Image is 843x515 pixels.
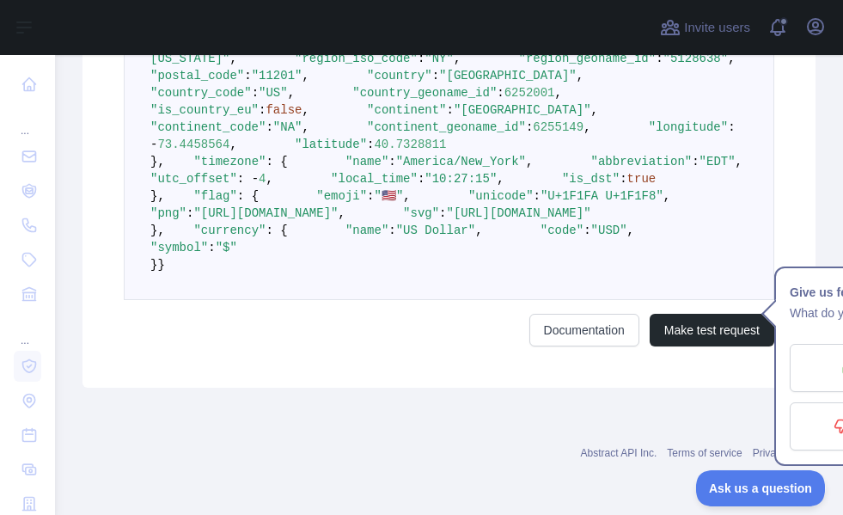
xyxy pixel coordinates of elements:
span: : [367,138,374,151]
span: : { [266,224,287,237]
span: , [497,172,504,186]
span: , [728,52,735,65]
span: : [534,189,541,203]
span: "NY" [425,52,454,65]
span: , [266,172,272,186]
span: , [627,224,634,237]
span: "USD" [591,224,627,237]
span: "utc_offset" [150,172,237,186]
span: "svg" [403,206,439,220]
span: "5128638" [663,52,729,65]
span: 73.4458564 [157,138,229,151]
span: "flag" [193,189,236,203]
span: : [244,69,251,83]
span: : [583,224,590,237]
span: "America/New_York" [396,155,526,169]
div: ... [14,103,41,138]
a: Documentation [529,314,639,346]
span: : { [266,155,287,169]
span: } [150,258,157,272]
span: , [577,69,583,83]
span: , [591,103,598,117]
iframe: Toggle Customer Support [696,470,826,506]
span: "unicode" [468,189,534,203]
span: "[URL][DOMAIN_NAME]" [193,206,338,220]
span: , [338,206,345,220]
span: "continent_geoname_id" [367,120,526,134]
span: "[GEOGRAPHIC_DATA]" [439,69,577,83]
span: "[GEOGRAPHIC_DATA]" [454,103,591,117]
span: "US" [259,86,288,100]
span: "11201" [252,69,302,83]
span: "emoji" [316,189,367,203]
span: : [266,120,272,134]
span: : [367,189,374,203]
button: Invite users [657,14,754,41]
span: : [208,241,215,254]
span: "local_time" [331,172,418,186]
span: }, [150,189,165,203]
span: false [266,103,302,117]
span: : [432,69,439,83]
span: "is_country_eu" [150,103,259,117]
span: , [475,224,482,237]
span: , [526,155,533,169]
span: : [692,155,699,169]
span: : [656,52,663,65]
span: "postal_code" [150,69,244,83]
span: , [555,86,562,100]
span: , [454,52,461,65]
span: : [526,120,533,134]
span: : - [237,172,259,186]
span: "country_code" [150,86,252,100]
div: ... [14,313,41,347]
span: "code" [541,224,583,237]
span: "continent_code" [150,120,266,134]
span: "symbol" [150,241,208,254]
span: , [302,69,308,83]
span: "continent" [367,103,446,117]
span: "US Dollar" [396,224,475,237]
span: , [229,138,236,151]
a: Privacy policy [753,447,816,459]
span: : [388,224,395,237]
span: "currency" [193,224,266,237]
span: 6255149 [533,120,583,134]
span: "png" [150,206,186,220]
span: "name" [345,155,388,169]
span: 6252001 [504,86,555,100]
span: "region_geoname_id" [519,52,657,65]
span: "name" [345,224,388,237]
span: : [418,172,425,186]
a: Abstract API Inc. [581,447,657,459]
span: , [403,189,410,203]
span: "timezone" [193,155,266,169]
span: }, [150,155,165,169]
span: , [663,189,670,203]
span: "latitude" [295,138,367,151]
a: Terms of service [667,447,742,459]
span: }, [150,224,165,237]
span: : [418,52,425,65]
span: "country_geoname_id" [352,86,497,100]
span: "region_iso_code" [295,52,418,65]
span: , [288,86,295,100]
span: : [259,103,266,117]
span: "EDT" [699,155,736,169]
span: : [439,206,446,220]
span: : [388,155,395,169]
span: "[URL][DOMAIN_NAME]" [447,206,591,220]
span: Invite users [684,18,750,38]
span: "$" [216,241,237,254]
span: : [186,206,193,220]
span: "🇺🇸" [375,189,404,203]
span: "NA" [273,120,302,134]
span: , [229,52,236,65]
span: true [627,172,657,186]
span: , [302,103,308,117]
span: "is_dst" [562,172,620,186]
span: : [447,103,454,117]
span: "U+1F1FA U+1F1F8" [541,189,663,203]
span: "abbreviation" [591,155,693,169]
span: : [252,86,259,100]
